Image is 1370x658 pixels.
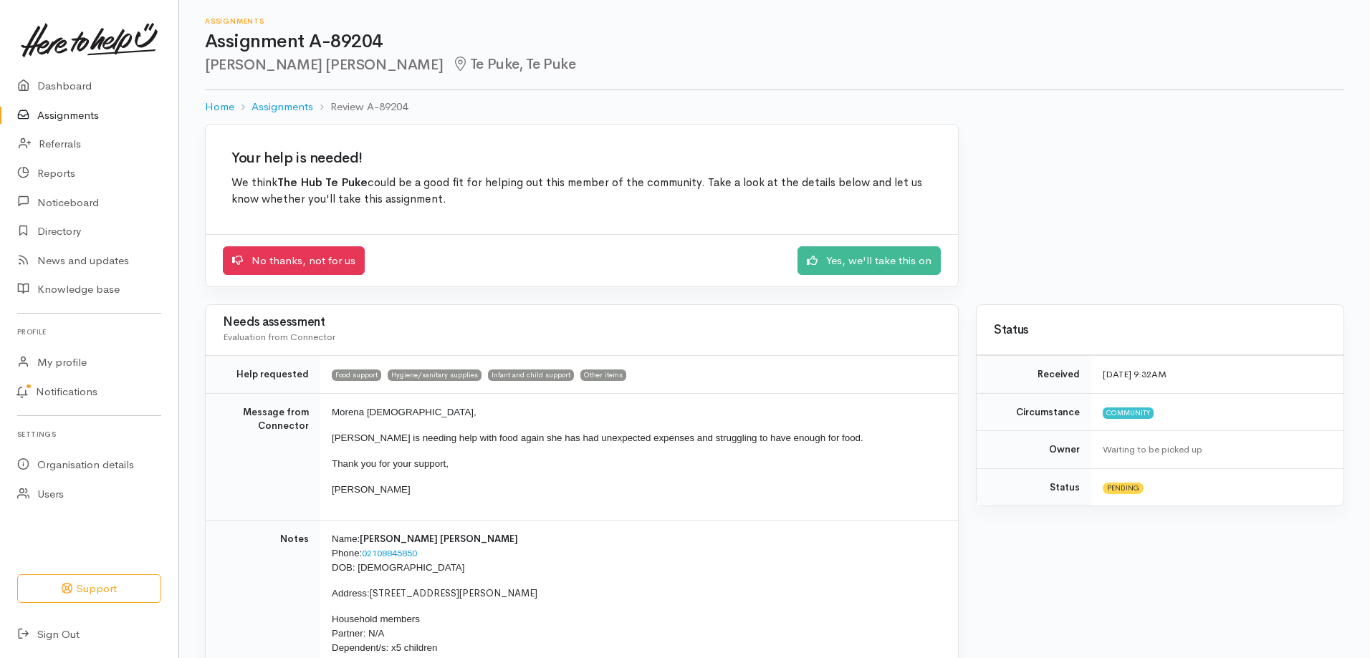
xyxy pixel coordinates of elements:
span: Evaluation from Connector [223,331,335,343]
span: Phone: [332,548,362,558]
span: Infant and child support [488,369,574,381]
span: Address: [332,588,370,599]
time: [DATE] 9:32AM [1103,368,1167,380]
span: Pending [1103,483,1144,494]
h3: Status [994,324,1326,337]
span: Name: [332,533,360,544]
button: Support [17,574,161,604]
span: Te Puke, Te Puke [451,55,575,73]
h6: Settings [17,425,161,444]
h3: Needs assessment [223,316,941,329]
span: Morena [DEMOGRAPHIC_DATA], [332,407,476,417]
li: Review A-89204 [313,99,408,115]
a: Home [205,99,234,115]
span: [PERSON_NAME] is needing help with food again she has had unexpected expenses and struggling to h... [332,432,863,443]
b: The Hub Te Puke [277,175,368,190]
span: Other items [580,369,626,381]
h6: Profile [17,322,161,342]
span: Community [1103,407,1154,419]
td: Status [977,468,1091,505]
h2: [PERSON_NAME] [PERSON_NAME] [205,57,1344,73]
a: No thanks, not for us [223,246,365,276]
span: DOB: [DEMOGRAPHIC_DATA] [332,562,464,573]
td: Message from Connector [206,393,320,520]
span: Thank you for your support, [332,458,449,469]
td: Help requested [206,356,320,394]
a: Assignments [252,99,313,115]
span: [PERSON_NAME] [332,484,411,495]
h1: Assignment A-89204 [205,32,1344,52]
nav: breadcrumb [205,90,1344,124]
p: We think could be a good fit for helping out this member of the community. Take a look at the det... [231,175,932,208]
h6: Assignments [205,17,1344,25]
a: 02108845850 [362,547,417,559]
span: Household members Partner: N/A Dependent/s: x5 children [332,614,437,653]
span: [STREET_ADDRESS][PERSON_NAME] [370,587,537,599]
div: Waiting to be picked up [1103,442,1326,457]
span: Hygiene/sanitary supplies [388,369,482,381]
span: Food support [332,369,381,381]
a: Yes, we'll take this on [797,246,941,276]
span: [PERSON_NAME] [PERSON_NAME] [360,533,518,545]
td: Owner [977,431,1091,469]
td: Circumstance [977,393,1091,431]
h2: Your help is needed! [231,150,932,166]
td: Received [977,356,1091,394]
